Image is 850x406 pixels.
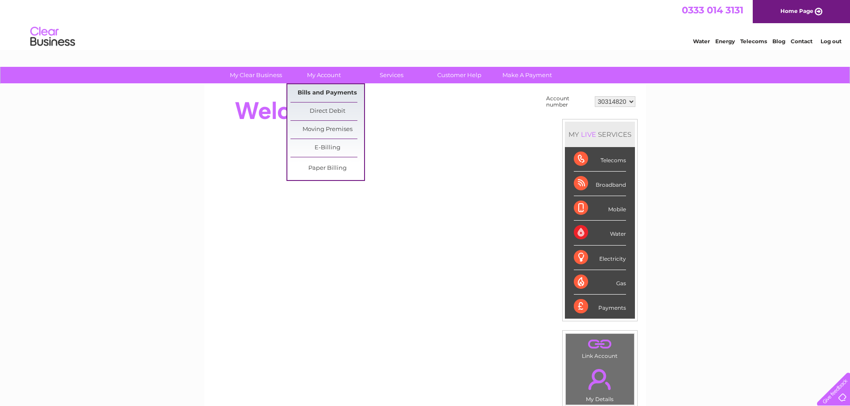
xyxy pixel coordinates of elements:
a: Telecoms [740,38,767,45]
div: Water [574,221,626,245]
a: Log out [821,38,842,45]
div: Mobile [574,196,626,221]
a: Energy [715,38,735,45]
a: Contact [791,38,813,45]
td: Account number [544,93,593,110]
a: 0333 014 3131 [682,4,743,16]
div: Broadband [574,172,626,196]
a: Customer Help [423,67,496,83]
a: E-Billing [290,139,364,157]
div: Electricity [574,246,626,270]
img: logo.png [30,23,75,50]
a: Blog [772,38,785,45]
a: . [568,364,632,395]
a: My Account [287,67,361,83]
a: My Clear Business [219,67,293,83]
div: LIVE [579,130,598,139]
div: Gas [574,270,626,295]
a: Services [355,67,428,83]
a: Water [693,38,710,45]
div: Clear Business is a trading name of Verastar Limited (registered in [GEOGRAPHIC_DATA] No. 3667643... [215,5,636,43]
td: My Details [565,361,634,405]
a: Make A Payment [490,67,564,83]
a: . [568,336,632,352]
div: MY SERVICES [565,122,635,147]
a: Paper Billing [290,160,364,177]
a: Direct Debit [290,103,364,120]
div: Payments [574,295,626,319]
td: Link Account [565,333,634,361]
a: Moving Premises [290,121,364,139]
a: Bills and Payments [290,84,364,102]
div: Telecoms [574,147,626,172]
